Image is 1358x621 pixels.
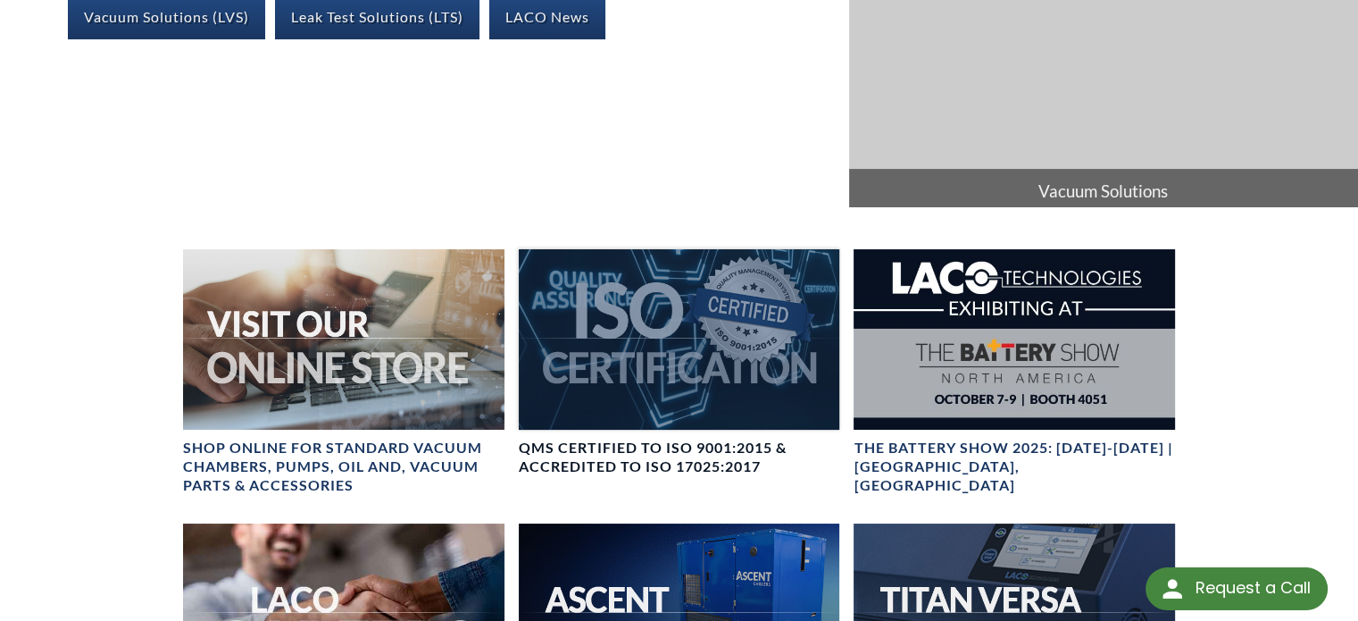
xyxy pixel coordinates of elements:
div: Request a Call [1146,567,1328,610]
h4: QMS CERTIFIED to ISO 9001:2015 & Accredited to ISO 17025:2017 [519,439,840,476]
div: Request a Call [1195,567,1310,608]
h4: SHOP ONLINE FOR STANDARD VACUUM CHAMBERS, PUMPS, OIL AND, VACUUM PARTS & ACCESSORIES [183,439,504,494]
h4: The Battery Show 2025: [DATE]-[DATE] | [GEOGRAPHIC_DATA], [GEOGRAPHIC_DATA] [854,439,1175,494]
a: ISO Certification headerQMS CERTIFIED to ISO 9001:2015 & Accredited to ISO 17025:2017 [519,249,840,476]
span: Vacuum Solutions [849,169,1358,214]
img: round button [1158,575,1187,603]
a: Visit Our Online Store headerSHOP ONLINE FOR STANDARD VACUUM CHAMBERS, PUMPS, OIL AND, VACUUM PAR... [183,249,504,495]
a: The Battery Show 2025: Oct 7-9 | Detroit, MIThe Battery Show 2025: [DATE]-[DATE] | [GEOGRAPHIC_DA... [854,249,1175,495]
